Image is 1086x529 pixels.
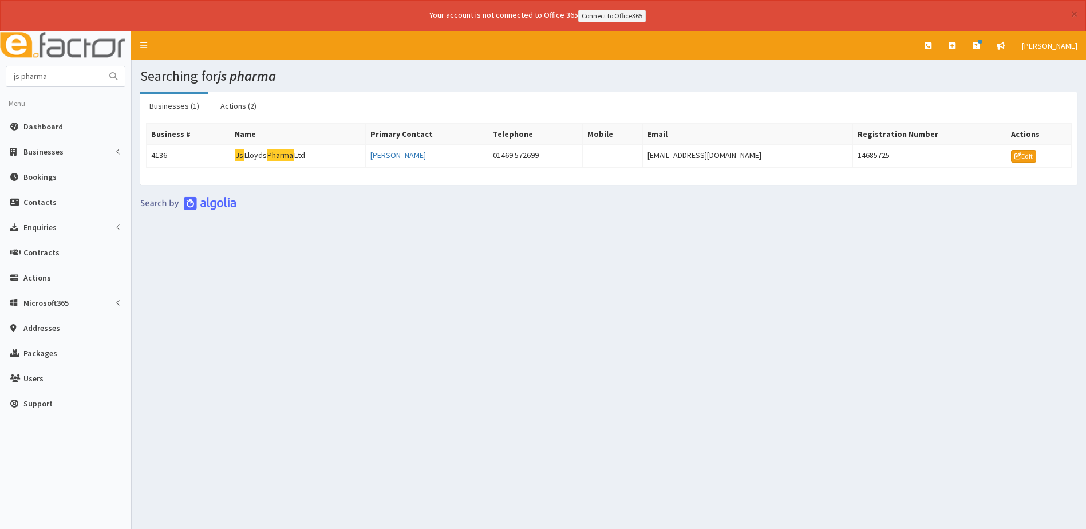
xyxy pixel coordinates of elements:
[23,298,69,308] span: Microsoft365
[211,94,266,118] a: Actions (2)
[852,144,1006,167] td: 14685725
[578,10,646,22] a: Connect to Office365
[1071,8,1077,20] button: ×
[1022,41,1077,51] span: [PERSON_NAME]
[203,9,872,22] div: Your account is not connected to Office 365
[370,150,426,160] a: [PERSON_NAME]
[147,123,230,144] th: Business #
[1011,150,1036,163] a: Edit
[235,149,244,161] mark: Js
[23,398,53,409] span: Support
[140,94,208,118] a: Businesses (1)
[267,149,294,161] mark: Pharma
[23,222,57,232] span: Enquiries
[147,144,230,167] td: 4136
[488,144,583,167] td: 01469 572699
[218,67,276,85] i: js pharma
[643,123,853,144] th: Email
[23,247,60,258] span: Contracts
[643,144,853,167] td: [EMAIL_ADDRESS][DOMAIN_NAME]
[582,123,642,144] th: Mobile
[23,323,60,333] span: Addresses
[852,123,1006,144] th: Registration Number
[1013,31,1086,60] a: [PERSON_NAME]
[366,123,488,144] th: Primary Contact
[230,123,366,144] th: Name
[23,373,44,384] span: Users
[1006,123,1072,144] th: Actions
[23,197,57,207] span: Contacts
[23,172,57,182] span: Bookings
[23,348,57,358] span: Packages
[488,123,583,144] th: Telephone
[23,121,63,132] span: Dashboard
[6,66,102,86] input: Search...
[140,69,1077,84] h1: Searching for
[230,144,366,167] td: Lloyds Ltd
[140,196,236,210] img: search-by-algolia-light-background.png
[23,147,64,157] span: Businesses
[23,273,51,283] span: Actions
